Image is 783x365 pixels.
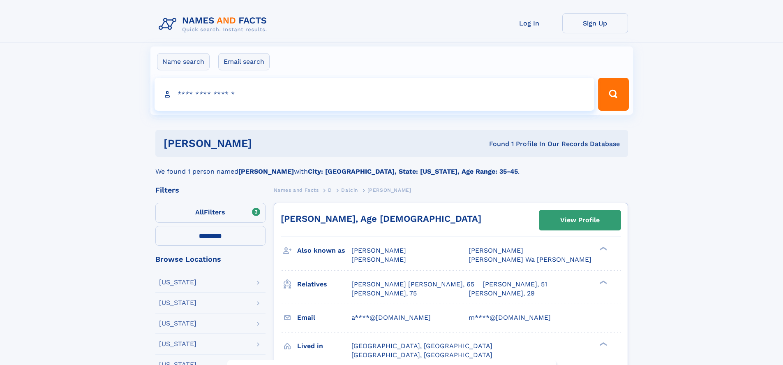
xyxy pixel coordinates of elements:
[370,139,620,149] div: Found 1 Profile In Our Records Database
[159,320,196,327] div: [US_STATE]
[155,256,266,263] div: Browse Locations
[562,13,628,33] a: Sign Up
[297,277,351,291] h3: Relatives
[155,157,628,177] div: We found 1 person named with .
[469,246,523,254] span: [PERSON_NAME]
[159,341,196,347] div: [US_STATE]
[195,208,204,216] span: All
[281,214,481,224] a: [PERSON_NAME], Age [DEMOGRAPHIC_DATA]
[155,78,595,111] input: search input
[367,187,411,193] span: [PERSON_NAME]
[351,342,492,350] span: [GEOGRAPHIC_DATA], [GEOGRAPHIC_DATA]
[328,187,332,193] span: D
[560,211,600,230] div: View Profile
[297,244,351,258] h3: Also known as
[308,167,518,175] b: City: [GEOGRAPHIC_DATA], State: [US_STATE], Age Range: 35-45
[155,203,266,223] label: Filters
[297,339,351,353] h3: Lived in
[598,279,607,285] div: ❯
[159,279,196,286] div: [US_STATE]
[341,187,358,193] span: Dalcin
[218,53,270,70] label: Email search
[274,185,319,195] a: Names and Facts
[598,246,607,251] div: ❯
[351,280,474,289] a: [PERSON_NAME] [PERSON_NAME], 65
[497,13,562,33] a: Log In
[297,311,351,325] h3: Email
[157,53,210,70] label: Name search
[328,185,332,195] a: D
[351,351,492,359] span: [GEOGRAPHIC_DATA], [GEOGRAPHIC_DATA]
[598,341,607,346] div: ❯
[238,167,294,175] b: [PERSON_NAME]
[155,186,266,194] div: Filters
[351,256,406,263] span: [PERSON_NAME]
[469,289,535,298] a: [PERSON_NAME], 29
[351,246,406,254] span: [PERSON_NAME]
[469,256,591,263] span: [PERSON_NAME] Wa [PERSON_NAME]
[341,185,358,195] a: Dalcin
[598,78,628,111] button: Search Button
[483,280,547,289] a: [PERSON_NAME], 51
[155,13,274,35] img: Logo Names and Facts
[539,210,621,230] a: View Profile
[164,138,371,149] h1: [PERSON_NAME]
[159,300,196,306] div: [US_STATE]
[351,289,417,298] a: [PERSON_NAME], 75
